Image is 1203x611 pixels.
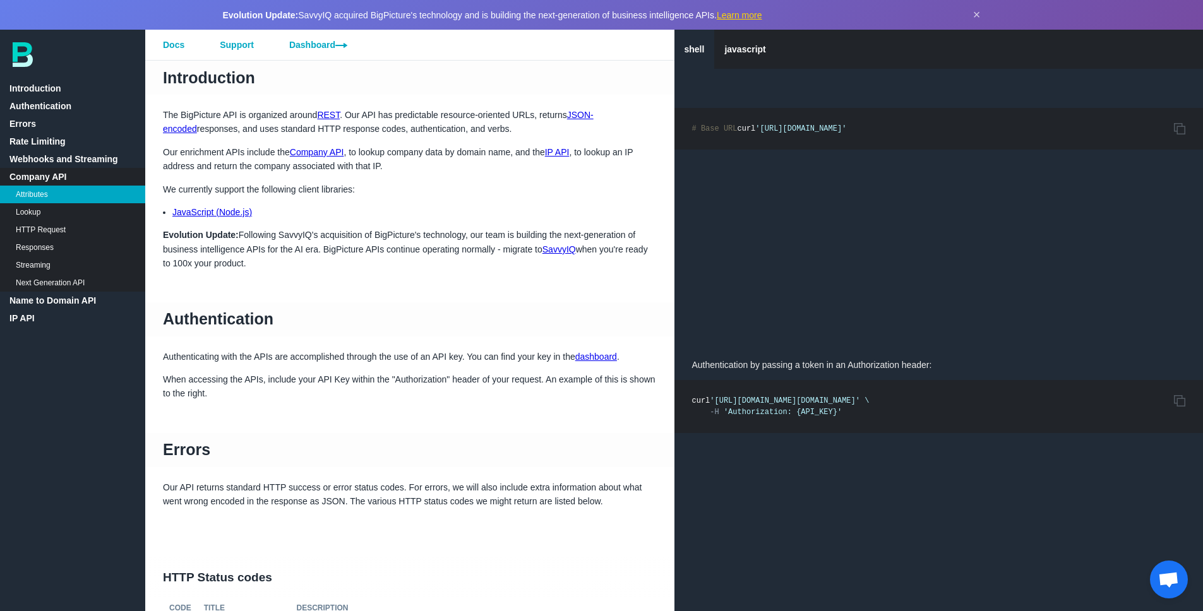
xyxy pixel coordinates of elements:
span: '[URL][DOMAIN_NAME][DOMAIN_NAME]' [710,396,860,405]
span: # Base URL [692,124,738,133]
span: '[URL][DOMAIN_NAME]' [755,124,846,133]
a: REST [317,110,340,120]
span: 'Authorization: {API_KEY}' [724,408,842,417]
h1: Introduction [145,61,674,95]
code: curl [692,396,870,417]
code: curl [692,124,847,133]
h2: HTTP Status codes [145,557,674,600]
a: Support [202,30,272,60]
span: -H [710,408,719,417]
a: Learn more [717,10,762,20]
a: javascript [714,30,775,69]
span: SavvyIQ acquired BigPicture's technology and is building the next-generation of business intellig... [223,10,762,20]
p: Our API returns standard HTTP success or error status codes. For errors, we will also include ext... [145,480,674,509]
p: Authenticating with the APIs are accomplished through the use of an API key. You can find your ke... [145,350,674,364]
h1: Authentication [145,302,674,336]
a: JSON-encoded [163,110,594,134]
p: We currently support the following client libraries: [145,182,674,196]
a: dashboard [575,352,617,362]
a: Docs [145,30,202,60]
button: Dismiss announcement [973,8,981,22]
p: The BigPicture API is organized around . Our API has predictable resource-oriented URLs, returns ... [145,108,674,136]
strong: Evolution Update: [223,10,299,20]
a: IP API [545,147,570,157]
a: JavaScript (Node.js) [172,207,252,217]
a: Dashboard [272,30,365,60]
a: Company API [290,147,344,157]
strong: Evolution Update: [163,230,239,240]
p: Our enrichment APIs include the , to lookup company data by domain name, and the , to lookup an I... [145,145,674,174]
span: \ [865,396,869,405]
div: Open chat [1150,561,1188,598]
a: SavvyIQ [542,244,576,254]
a: shell [674,30,715,69]
img: bp-logo-B-teal.svg [13,42,33,67]
p: When accessing the APIs, include your API Key within the "Authorization" header of your request. ... [145,372,674,401]
h1: Errors [145,433,674,467]
p: Following SavvyIQ's acquisition of BigPicture's technology, our team is building the next-generat... [145,228,674,270]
